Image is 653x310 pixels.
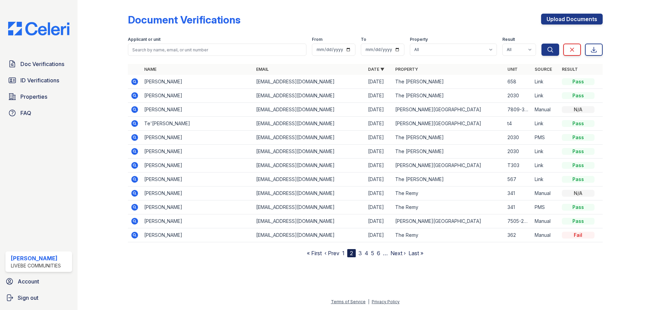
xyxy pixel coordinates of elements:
td: [DATE] [365,228,392,242]
td: [EMAIL_ADDRESS][DOMAIN_NAME] [253,103,365,117]
td: PMS [532,200,559,214]
td: 341 [505,186,532,200]
div: Document Verifications [128,14,240,26]
td: 7809-303 [505,103,532,117]
td: Te'[PERSON_NAME] [141,117,253,131]
td: Manual [532,228,559,242]
td: Link [532,89,559,103]
span: FAQ [20,109,31,117]
a: FAQ [5,106,72,120]
div: Pass [562,162,595,169]
td: The [PERSON_NAME] [392,131,504,145]
td: [DATE] [365,117,392,131]
td: [DATE] [365,186,392,200]
a: 5 [371,250,374,257]
td: [EMAIL_ADDRESS][DOMAIN_NAME] [253,228,365,242]
a: Date ▼ [368,67,384,72]
td: [EMAIL_ADDRESS][DOMAIN_NAME] [253,75,365,89]
div: Fail [562,232,595,239]
td: The [PERSON_NAME] [392,173,504,186]
td: [EMAIL_ADDRESS][DOMAIN_NAME] [253,214,365,228]
a: Privacy Policy [372,299,400,304]
span: ID Verifications [20,76,59,84]
td: 2030 [505,89,532,103]
td: [EMAIL_ADDRESS][DOMAIN_NAME] [253,186,365,200]
td: 7505-203 [505,214,532,228]
td: [PERSON_NAME][GEOGRAPHIC_DATA] [392,117,504,131]
td: [EMAIL_ADDRESS][DOMAIN_NAME] [253,145,365,159]
td: Link [532,159,559,173]
td: [DATE] [365,214,392,228]
td: Manual [532,103,559,117]
td: 2030 [505,131,532,145]
td: [PERSON_NAME] [141,186,253,200]
td: [DATE] [365,131,392,145]
a: Name [144,67,156,72]
td: [DATE] [365,173,392,186]
div: Pass [562,176,595,183]
div: Pass [562,120,595,127]
label: To [361,37,366,42]
td: T303 [505,159,532,173]
div: Pass [562,218,595,225]
td: [PERSON_NAME] [141,228,253,242]
span: Account [18,277,39,285]
td: [PERSON_NAME] [141,145,253,159]
td: 341 [505,200,532,214]
input: Search by name, email, or unit number [128,44,306,56]
td: 567 [505,173,532,186]
a: Source [535,67,552,72]
span: Properties [20,93,47,101]
a: Next › [390,250,406,257]
td: 2030 [505,145,532,159]
td: [PERSON_NAME] [141,89,253,103]
td: [EMAIL_ADDRESS][DOMAIN_NAME] [253,117,365,131]
td: [EMAIL_ADDRESS][DOMAIN_NAME] [253,173,365,186]
td: The Remy [392,186,504,200]
td: Link [532,75,559,89]
td: [EMAIL_ADDRESS][DOMAIN_NAME] [253,89,365,103]
a: Properties [5,90,72,103]
td: [DATE] [365,200,392,214]
td: Link [532,117,559,131]
td: PMS [532,131,559,145]
td: Link [532,145,559,159]
td: [PERSON_NAME] [141,200,253,214]
div: Pass [562,92,595,99]
td: Link [532,173,559,186]
span: Doc Verifications [20,60,64,68]
span: Sign out [18,294,38,302]
a: Unit [507,67,518,72]
a: « First [307,250,322,257]
label: Property [410,37,428,42]
a: Sign out [3,291,75,305]
td: [PERSON_NAME][GEOGRAPHIC_DATA] [392,214,504,228]
div: N/A [562,190,595,197]
td: t4 [505,117,532,131]
td: The [PERSON_NAME] [392,89,504,103]
div: 2 [347,249,356,257]
td: The Remy [392,228,504,242]
td: 362 [505,228,532,242]
td: [DATE] [365,89,392,103]
td: Manual [532,186,559,200]
a: Email [256,67,269,72]
div: Pass [562,134,595,141]
td: [EMAIL_ADDRESS][DOMAIN_NAME] [253,200,365,214]
td: [DATE] [365,145,392,159]
td: [PERSON_NAME] [141,159,253,173]
a: Upload Documents [541,14,603,25]
label: Result [502,37,515,42]
td: [EMAIL_ADDRESS][DOMAIN_NAME] [253,131,365,145]
td: 658 [505,75,532,89]
td: [DATE] [365,159,392,173]
td: The [PERSON_NAME] [392,145,504,159]
div: Pass [562,204,595,211]
div: Pass [562,148,595,155]
td: [PERSON_NAME] [141,214,253,228]
label: From [312,37,322,42]
td: [PERSON_NAME][GEOGRAPHIC_DATA] [392,159,504,173]
a: 3 [358,250,362,257]
a: 1 [342,250,345,257]
span: … [383,249,388,257]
